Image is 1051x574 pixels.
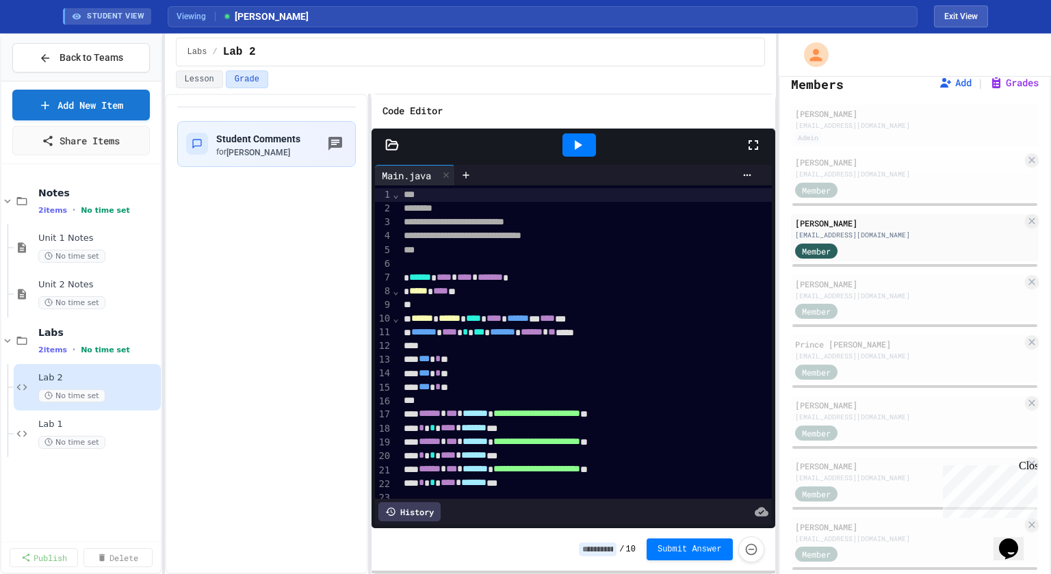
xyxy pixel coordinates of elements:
[378,502,441,521] div: History
[12,43,150,73] button: Back to Teams
[226,70,268,88] button: Grade
[375,367,392,380] div: 14
[392,189,399,200] span: Fold line
[38,279,158,291] span: Unit 2 Notes
[375,478,392,491] div: 22
[977,75,984,91] span: |
[83,548,152,567] a: Delete
[795,291,1022,301] div: [EMAIL_ADDRESS][DOMAIN_NAME]
[375,165,455,185] div: Main.java
[38,233,158,244] span: Unit 1 Notes
[12,90,150,120] a: Add New Item
[87,11,144,23] span: STUDENT VIEW
[382,103,443,120] h6: Code Editor
[187,47,207,57] span: Labs
[795,120,1035,131] div: [EMAIL_ADDRESS][DOMAIN_NAME]
[795,132,821,144] div: Admin
[939,76,972,90] button: Add
[375,491,392,505] div: 23
[795,351,1022,361] div: [EMAIL_ADDRESS][DOMAIN_NAME]
[375,408,392,421] div: 17
[176,70,223,88] button: Lesson
[375,298,392,312] div: 9
[802,548,831,560] span: Member
[38,419,158,430] span: Lab 1
[795,412,1022,422] div: [EMAIL_ADDRESS][DOMAIN_NAME]
[795,278,1022,290] div: [PERSON_NAME]
[375,353,392,367] div: 13
[38,206,67,215] span: 2 items
[73,205,75,216] span: •
[802,488,831,500] span: Member
[375,216,392,229] div: 3
[375,229,392,243] div: 4
[989,76,1039,90] button: Grades
[38,389,105,402] span: No time set
[60,51,123,65] span: Back to Teams
[802,245,831,257] span: Member
[647,538,733,560] button: Submit Answer
[802,184,831,196] span: Member
[375,285,392,298] div: 8
[375,168,438,183] div: Main.java
[12,126,150,155] a: Share Items
[934,5,988,27] button: Exit student view
[795,399,1022,411] div: [PERSON_NAME]
[738,536,764,562] button: Force resubmission of student's answer (Admin only)
[658,544,722,555] span: Submit Answer
[375,436,392,449] div: 19
[802,427,831,439] span: Member
[177,10,216,23] span: Viewing
[375,381,392,395] div: 15
[73,344,75,355] span: •
[216,146,300,158] div: for
[375,464,392,478] div: 21
[795,534,1022,544] div: [EMAIL_ADDRESS][DOMAIN_NAME]
[38,326,158,339] span: Labs
[81,206,130,215] span: No time set
[375,395,392,408] div: 16
[222,10,309,24] span: [PERSON_NAME]
[375,244,392,257] div: 5
[392,313,399,324] span: Fold line
[81,345,130,354] span: No time set
[619,544,624,555] span: /
[375,312,392,326] div: 10
[38,345,67,354] span: 2 items
[212,47,217,57] span: /
[375,202,392,216] div: 2
[795,338,1022,350] div: Prince [PERSON_NAME]
[795,473,1022,483] div: [EMAIL_ADDRESS][DOMAIN_NAME]
[802,305,831,317] span: Member
[802,366,831,378] span: Member
[38,250,105,263] span: No time set
[795,217,1022,229] div: [PERSON_NAME]
[216,133,300,144] span: Student Comments
[38,372,158,384] span: Lab 2
[392,285,399,296] span: Fold line
[795,521,1022,533] div: [PERSON_NAME]
[10,548,78,567] a: Publish
[937,460,1037,518] iframe: chat widget
[795,169,1022,179] div: [EMAIL_ADDRESS][DOMAIN_NAME]
[795,230,1022,240] div: [EMAIL_ADDRESS][DOMAIN_NAME]
[375,326,392,339] div: 11
[5,5,94,87] div: Chat with us now!Close
[795,460,1022,472] div: [PERSON_NAME]
[626,544,636,555] span: 10
[226,148,290,157] span: [PERSON_NAME]
[994,519,1037,560] iframe: chat widget
[223,44,256,60] span: Lab 2
[795,107,1035,120] div: [PERSON_NAME]
[375,188,392,202] div: 1
[38,436,105,449] span: No time set
[375,449,392,463] div: 20
[375,271,392,285] div: 7
[791,75,844,94] h2: Members
[375,339,392,353] div: 12
[375,257,392,271] div: 6
[790,39,832,70] div: My Account
[375,422,392,436] div: 18
[795,156,1022,168] div: [PERSON_NAME]
[38,187,158,199] span: Notes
